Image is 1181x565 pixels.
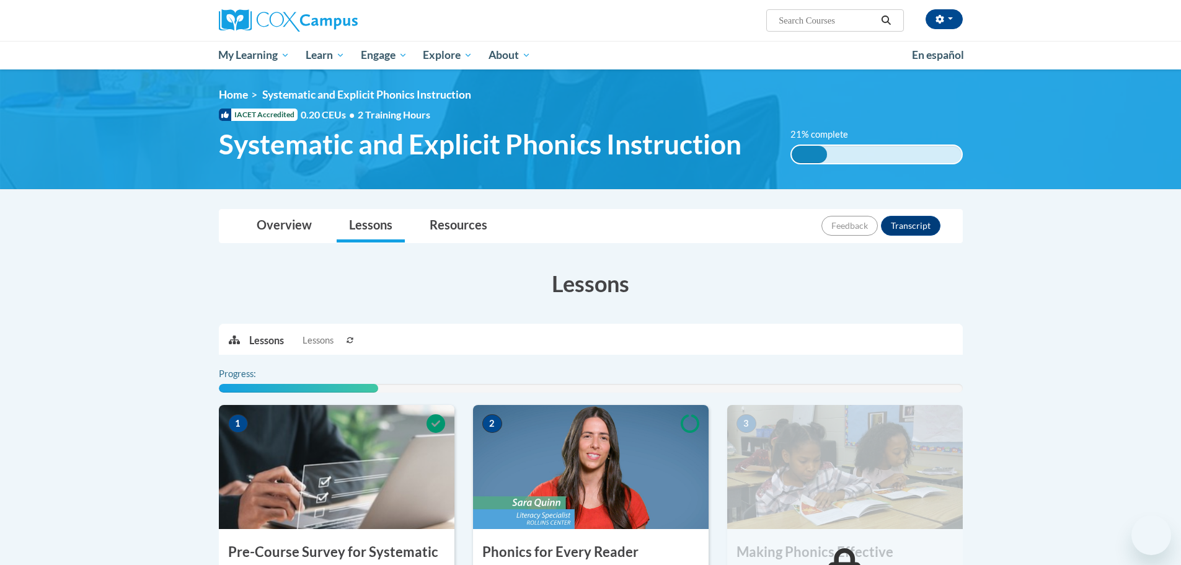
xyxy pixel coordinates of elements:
div: Main menu [200,41,981,69]
span: 1 [228,414,248,433]
button: Search [877,13,895,28]
a: Learn [298,41,353,69]
a: Explore [415,41,480,69]
button: Account Settings [926,9,963,29]
button: Feedback [821,216,878,236]
a: Lessons [337,210,405,242]
input: Search Courses [777,13,877,28]
span: Engage [361,48,407,63]
span: IACET Accredited [219,109,298,121]
span: 2 Training Hours [358,109,430,120]
a: Cox Campus [219,9,454,32]
span: About [489,48,531,63]
span: 0.20 CEUs [301,108,358,122]
label: 21% complete [790,128,862,141]
img: Course Image [473,405,709,529]
button: Transcript [881,216,940,236]
img: Course Image [219,405,454,529]
span: Systematic and Explicit Phonics Instruction [219,128,741,161]
a: En español [904,42,972,68]
span: En español [912,48,964,61]
h3: Phonics for Every Reader [473,543,709,562]
a: About [480,41,539,69]
span: Learn [306,48,345,63]
h3: Making Phonics Effective [727,543,963,562]
div: 21% complete [792,146,827,163]
a: Resources [417,210,500,242]
span: • [349,109,355,120]
span: 2 [482,414,502,433]
span: Explore [423,48,472,63]
span: 3 [736,414,756,433]
span: Systematic and Explicit Phonics Instruction [262,88,471,101]
a: Overview [244,210,324,242]
a: Home [219,88,248,101]
span: My Learning [218,48,290,63]
h3: Lessons [219,268,963,299]
p: Lessons [249,334,284,347]
img: Cox Campus [219,9,358,32]
a: Engage [353,41,415,69]
a: My Learning [211,41,298,69]
span: Lessons [303,334,334,347]
iframe: Button to launch messaging window [1131,515,1171,555]
img: Course Image [727,405,963,529]
label: Progress: [219,367,290,381]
